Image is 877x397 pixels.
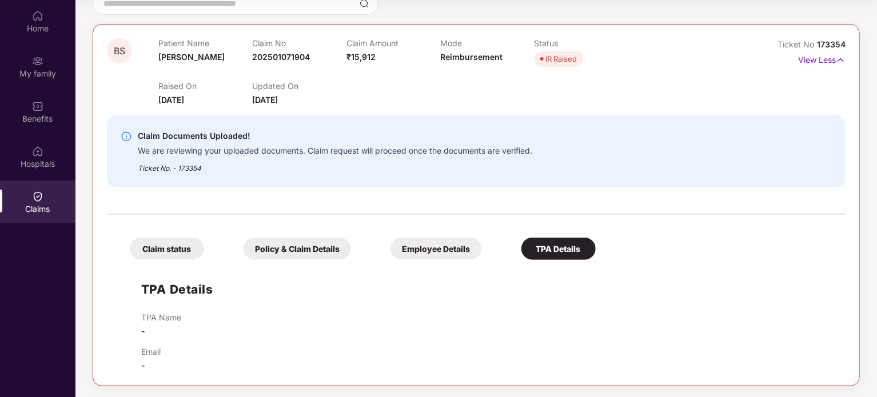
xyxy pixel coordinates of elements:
[114,46,125,56] span: BS
[440,52,503,62] span: Reimbursement
[141,360,145,370] span: -
[138,143,532,156] div: We are reviewing your uploaded documents. Claim request will proceed once the documents are verif...
[32,191,43,202] img: svg+xml;base64,PHN2ZyBpZD0iQ2xhaW0iIHhtbG5zPSJodHRwOi8vd3d3LnczLm9yZy8yMDAwL3N2ZyIgd2lkdGg9IjIwIi...
[141,312,181,322] p: TPA Name
[138,156,532,174] div: Ticket No. - 173354
[32,10,43,22] img: svg+xml;base64,PHN2ZyBpZD0iSG9tZSIgeG1sbnM9Imh0dHA6Ly93d3cudzMub3JnLzIwMDAvc3ZnIiB3aWR0aD0iMjAiIG...
[798,51,846,66] p: View Less
[138,129,532,143] div: Claim Documents Uploaded!
[836,54,846,66] img: svg+xml;base64,PHN2ZyB4bWxucz0iaHR0cDovL3d3dy53My5vcmcvMjAwMC9zdmciIHdpZHRoPSIxNyIgaGVpZ2h0PSIxNy...
[346,38,440,48] p: Claim Amount
[244,238,351,260] div: Policy & Claim Details
[252,81,346,91] p: Updated On
[130,238,204,260] div: Claim status
[252,95,278,105] span: [DATE]
[158,81,252,91] p: Raised On
[252,52,310,62] span: 202501071904
[141,280,213,299] h1: TPA Details
[158,52,225,62] span: [PERSON_NAME]
[778,39,817,49] span: Ticket No
[521,238,596,260] div: TPA Details
[440,38,534,48] p: Mode
[390,238,481,260] div: Employee Details
[346,52,376,62] span: ₹15,912
[32,146,43,157] img: svg+xml;base64,PHN2ZyBpZD0iSG9zcGl0YWxzIiB4bWxucz0iaHR0cDovL3d3dy53My5vcmcvMjAwMC9zdmciIHdpZHRoPS...
[158,38,252,48] p: Patient Name
[141,347,161,356] p: Email
[141,326,145,336] span: -
[32,55,43,67] img: svg+xml;base64,PHN2ZyB3aWR0aD0iMjAiIGhlaWdodD0iMjAiIHZpZXdCb3g9IjAgMCAyMCAyMCIgZmlsbD0ibm9uZSIgeG...
[546,53,577,65] div: IR Raised
[252,38,346,48] p: Claim No
[158,95,184,105] span: [DATE]
[32,101,43,112] img: svg+xml;base64,PHN2ZyBpZD0iQmVuZWZpdHMiIHhtbG5zPSJodHRwOi8vd3d3LnczLm9yZy8yMDAwL3N2ZyIgd2lkdGg9Ij...
[817,39,846,49] span: 173354
[535,38,628,48] p: Status
[121,131,132,142] img: svg+xml;base64,PHN2ZyBpZD0iSW5mby0yMHgyMCIgeG1sbnM9Imh0dHA6Ly93d3cudzMub3JnLzIwMDAvc3ZnIiB3aWR0aD...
